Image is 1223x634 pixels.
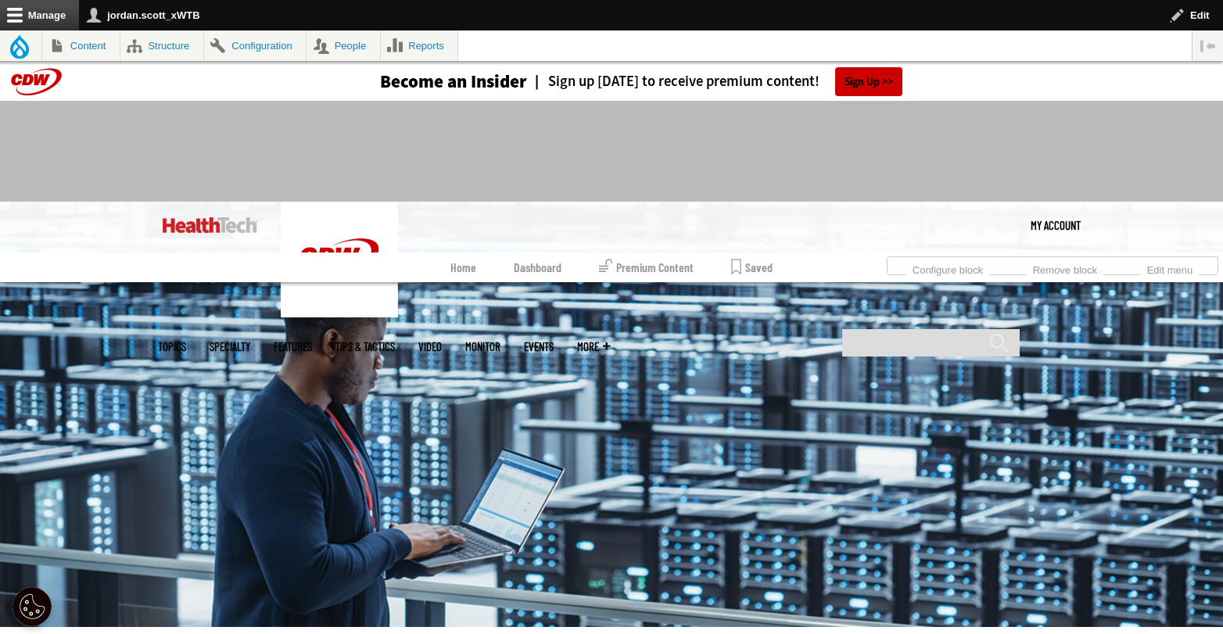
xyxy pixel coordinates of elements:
button: Vertical orientation [1193,30,1223,61]
a: Sign up [DATE] to receive premium content! [527,74,820,89]
div: Cookie Settings [13,587,52,626]
a: Edit menu [1141,260,1199,277]
a: Reports [381,30,458,61]
span: More [577,341,610,353]
a: Content [42,30,120,61]
a: Remove block [1027,260,1103,277]
span: Topics [158,341,186,353]
a: Home [450,253,476,282]
a: Premium Content [599,253,694,282]
a: Features [274,341,312,353]
a: People [307,30,380,61]
a: Video [418,341,442,353]
h3: Become an Insider [380,73,527,91]
a: Configure block [906,260,989,277]
button: Open Preferences [13,587,52,626]
span: Specialty [210,341,250,353]
a: MonITor [465,341,500,353]
img: Home [281,202,398,317]
a: Sign Up [835,67,902,96]
a: My Account [1031,202,1081,249]
a: Become an Insider [321,73,527,91]
a: Configuration [204,30,306,61]
a: Saved [731,253,773,282]
a: Events [524,341,554,353]
a: CDW [281,305,398,321]
a: Tips & Tactics [335,341,395,353]
img: Home [163,217,257,233]
iframe: advertisement [327,116,896,187]
div: User menu [1031,202,1081,249]
a: Structure [120,30,203,61]
a: Dashboard [514,253,561,282]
